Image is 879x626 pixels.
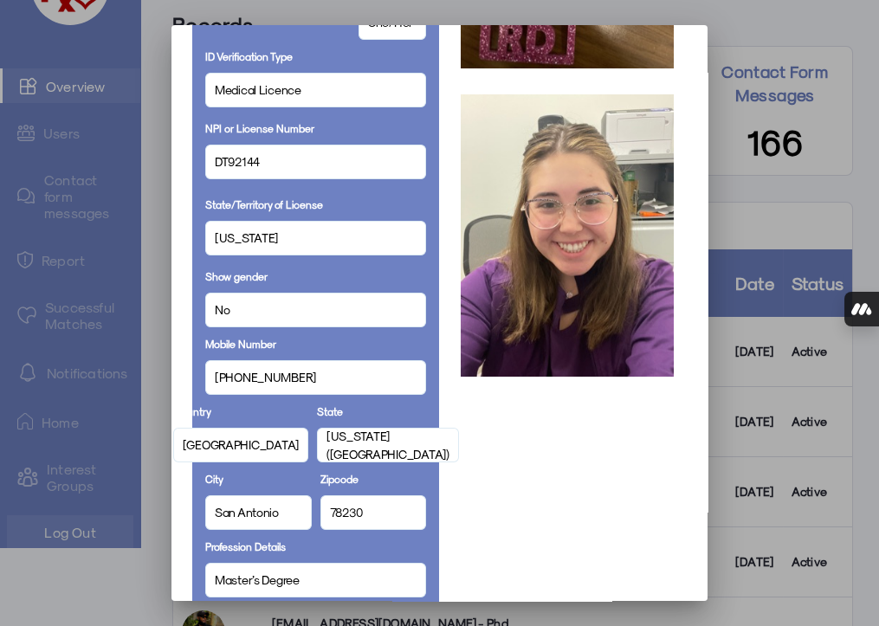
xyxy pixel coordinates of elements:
span: No [215,300,229,319]
label: NPI or License Number [205,120,314,136]
label: Mobile Number [205,336,276,352]
label: City [205,471,223,487]
label: Country [173,403,211,419]
span: DT92144 [215,152,260,171]
span: [GEOGRAPHIC_DATA] [183,436,299,454]
label: Profession Details [205,539,286,554]
span: San Antonio [215,503,279,521]
label: Show gender [205,268,268,284]
label: Zipcode [320,471,359,487]
span: Master’s Degree [215,571,300,589]
label: State [317,403,343,419]
label: State/Territory of License [205,197,323,212]
span: Medical Licence [215,81,301,99]
span: 78230 [330,503,363,521]
span: [US_STATE] ([GEOGRAPHIC_DATA]) [326,427,449,463]
span: [US_STATE] [215,229,278,247]
label: ID Verification Type [205,48,293,64]
span: [PHONE_NUMBER] [215,368,316,386]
